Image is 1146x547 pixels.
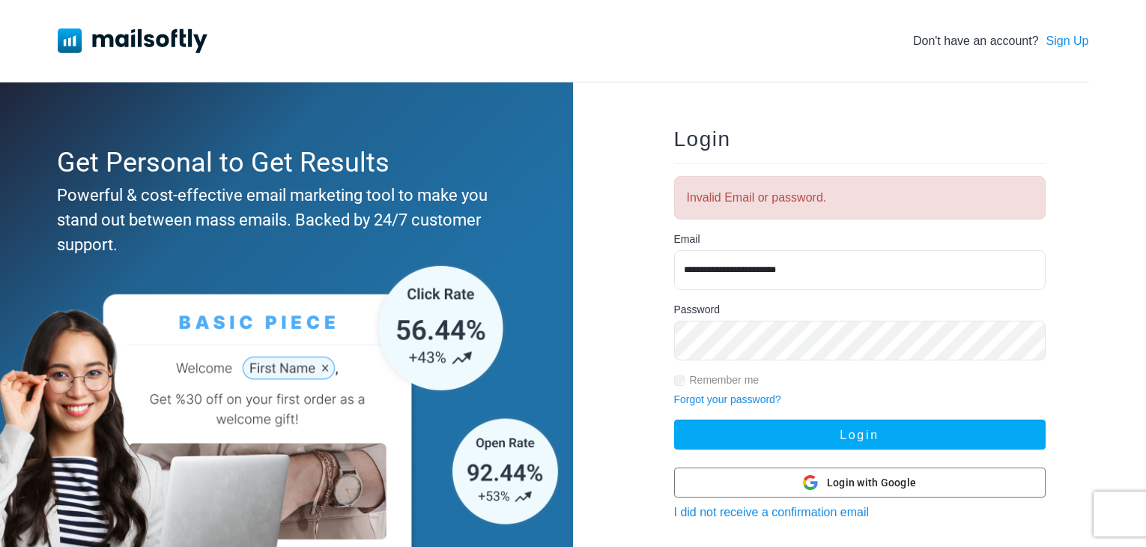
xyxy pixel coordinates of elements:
span: Login [674,127,731,151]
label: Remember me [690,372,760,388]
a: Sign Up [1046,32,1089,50]
label: Password [674,302,720,318]
label: Email [674,232,700,247]
div: Get Personal to Get Results [57,142,509,183]
button: Login with Google [674,468,1046,498]
div: Invalid Email or password. [674,176,1046,220]
button: Login [674,420,1046,450]
a: I did not receive a confirmation email [674,506,870,519]
div: Don't have an account? [913,32,1089,50]
a: Forgot your password? [674,393,781,405]
img: Mailsoftly [58,28,207,52]
div: Powerful & cost-effective email marketing tool to make you stand out between mass emails. Backed ... [57,183,509,257]
span: Login with Google [827,475,916,491]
